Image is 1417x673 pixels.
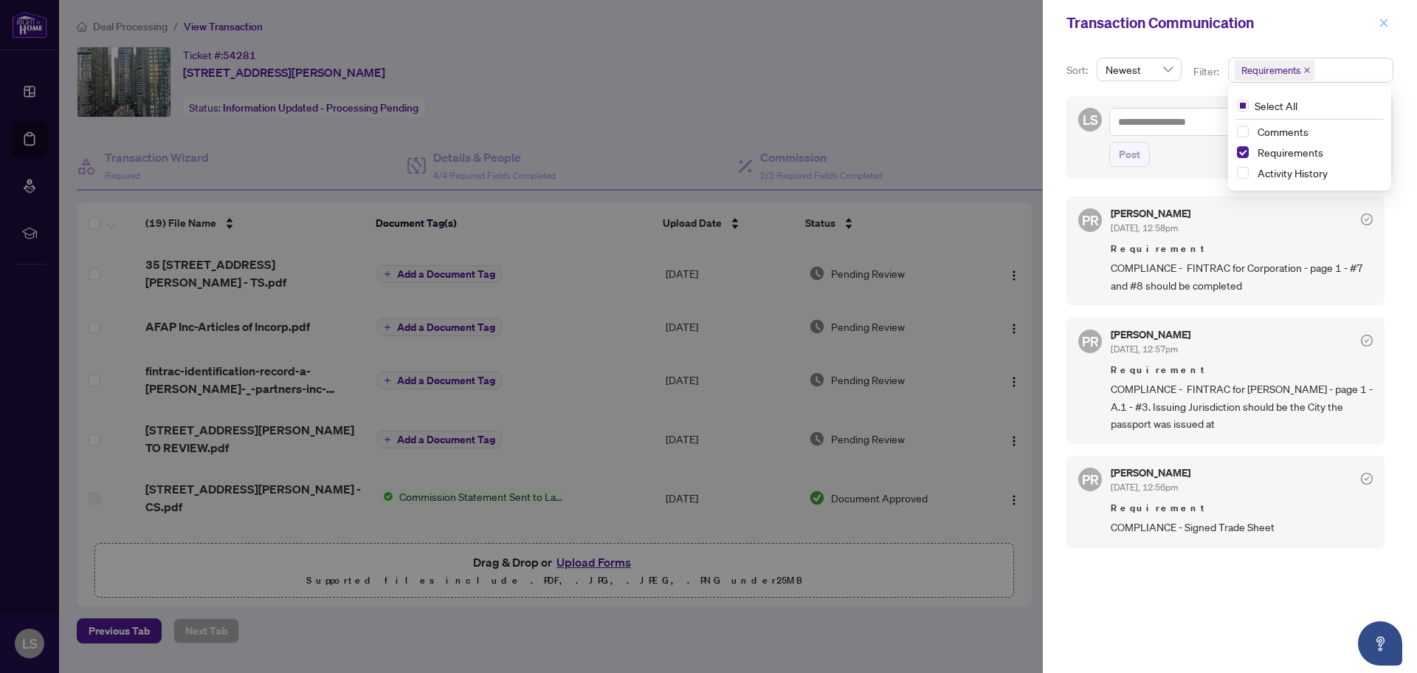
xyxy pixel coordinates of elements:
span: Requirement [1111,501,1373,516]
span: Requirement [1111,242,1373,256]
span: close [1303,66,1311,74]
span: Requirements [1252,143,1382,161]
span: COMPLIANCE - FINTRAC for Corporation - page 1 - #7 and #8 should be completed [1111,259,1373,294]
span: LS [1083,109,1098,130]
span: Select Comments [1237,126,1249,137]
span: [DATE], 12:58pm [1111,222,1178,233]
span: check-circle [1361,335,1373,346]
span: Requirements [1258,146,1323,159]
span: Requirement [1111,363,1373,378]
h5: [PERSON_NAME] [1111,208,1190,219]
button: Post [1109,142,1150,167]
span: COMPLIANCE - FINTRAC for [PERSON_NAME] - page 1 - A.1 - #3. Issuing Jurisdiction should be the Ci... [1111,380,1373,432]
span: Requirements [1235,60,1314,81]
span: PR [1082,331,1099,352]
span: Newest [1106,58,1173,81]
span: COMPLIANCE - Signed Trade Sheet [1111,519,1373,536]
span: PR [1082,469,1099,490]
span: Select Requirements [1237,146,1249,158]
h5: [PERSON_NAME] [1111,329,1190,340]
span: Activity History [1252,164,1382,182]
p: Sort: [1066,62,1091,78]
span: Comments [1252,123,1382,140]
span: Comments [1258,125,1309,138]
span: close [1379,18,1389,28]
h5: [PERSON_NAME] [1111,468,1190,478]
span: Select Activity History [1237,167,1249,179]
span: [DATE], 12:56pm [1111,482,1178,493]
p: Filter: [1193,64,1221,80]
span: check-circle [1361,473,1373,485]
span: check-circle [1361,213,1373,225]
span: [DATE], 12:57pm [1111,344,1178,355]
span: Requirements [1241,63,1300,78]
span: Activity History [1258,166,1328,180]
button: Open asap [1358,621,1402,666]
div: Transaction Communication [1066,12,1374,34]
span: PR [1082,210,1099,230]
span: Select All [1249,98,1303,114]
